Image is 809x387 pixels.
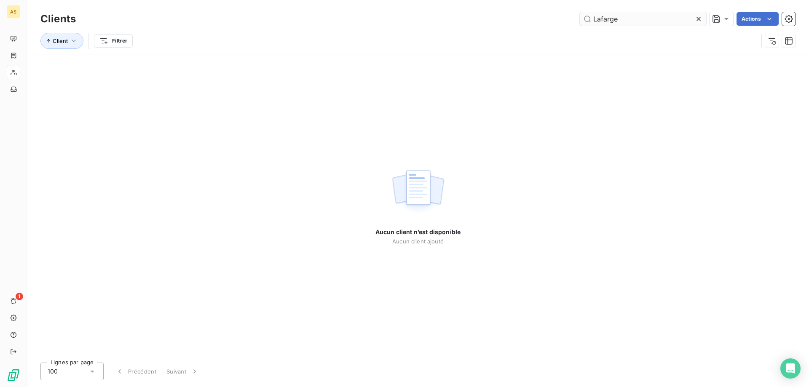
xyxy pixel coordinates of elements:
span: 100 [48,367,58,376]
input: Rechercher [580,12,706,26]
span: 1 [16,293,23,300]
span: Aucun client n’est disponible [375,228,461,236]
button: Suivant [161,363,204,380]
img: empty state [391,165,445,218]
span: Aucun client ajouté [392,238,444,245]
div: AS [7,5,20,19]
button: Précédent [110,363,161,380]
button: Filtrer [94,34,133,48]
button: Client [40,33,83,49]
img: Logo LeanPay [7,368,20,382]
div: Open Intercom Messenger [780,358,801,379]
span: Client [53,37,68,44]
button: Actions [737,12,779,26]
h3: Clients [40,11,76,27]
